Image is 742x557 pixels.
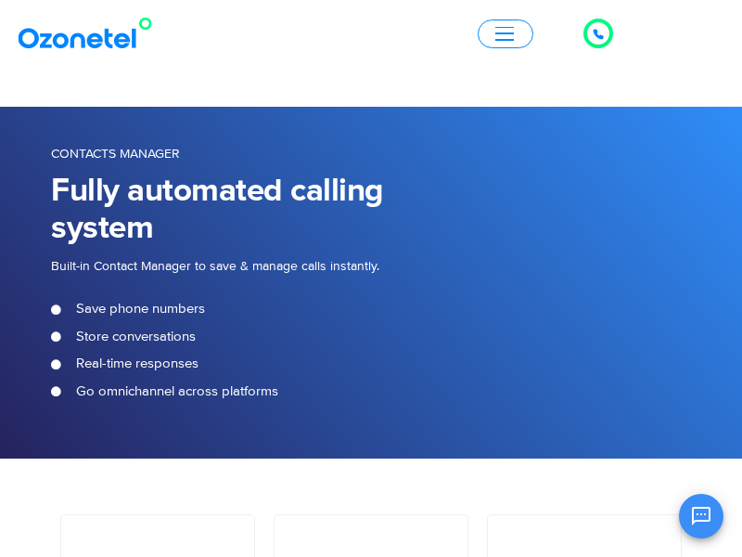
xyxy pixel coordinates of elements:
p: Built-in Contact Manager to save & manage calls instantly. [51,256,478,276]
span: Contacts Manager [51,146,180,162]
span: Save phone numbers [71,299,205,320]
span: Real-time responses [71,354,198,375]
button: Open chat [679,494,723,538]
span: Go omnichannel across platforms [71,382,278,403]
h1: Fully automated calling system [51,173,478,247]
span: Store conversations [71,327,196,348]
